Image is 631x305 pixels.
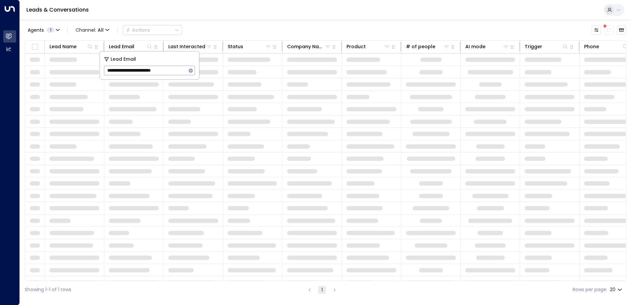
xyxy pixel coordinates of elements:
div: Phone [584,43,628,51]
nav: pagination navigation [305,286,339,294]
div: Trigger [525,43,542,51]
label: Rows per page: [573,286,607,293]
div: Lead Email [109,43,153,51]
span: There are new threads available. Refresh the grid to view the latest updates. [604,25,614,35]
div: Lead Name [50,43,77,51]
div: Lead Name [50,43,93,51]
button: Channel:All [73,25,112,35]
div: Trigger [525,43,569,51]
span: Lead Email [111,55,136,63]
div: Last Interacted [168,43,205,51]
div: Button group with a nested menu [123,25,182,35]
div: Phone [584,43,599,51]
div: Last Interacted [168,43,212,51]
button: Customize [592,25,601,35]
a: Leads & Conversations [26,6,89,14]
span: Agents [28,28,44,32]
button: Archived Leads [617,25,626,35]
div: Product [347,43,390,51]
div: 20 [610,285,623,294]
div: Showing 1-1 of 1 rows [25,286,71,293]
div: Lead Email [109,43,134,51]
div: AI mode [465,43,485,51]
div: Product [347,43,366,51]
span: Channel: [73,25,112,35]
div: AI mode [465,43,509,51]
div: Company Name [287,43,331,51]
div: # of people [406,43,450,51]
span: 1 [47,27,54,33]
div: Status [228,43,272,51]
button: Actions [123,25,182,35]
div: Company Name [287,43,324,51]
div: Status [228,43,243,51]
div: # of people [406,43,435,51]
button: Agents1 [25,25,62,35]
div: Actions [126,27,150,33]
span: All [98,27,104,33]
button: page 1 [318,286,326,294]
